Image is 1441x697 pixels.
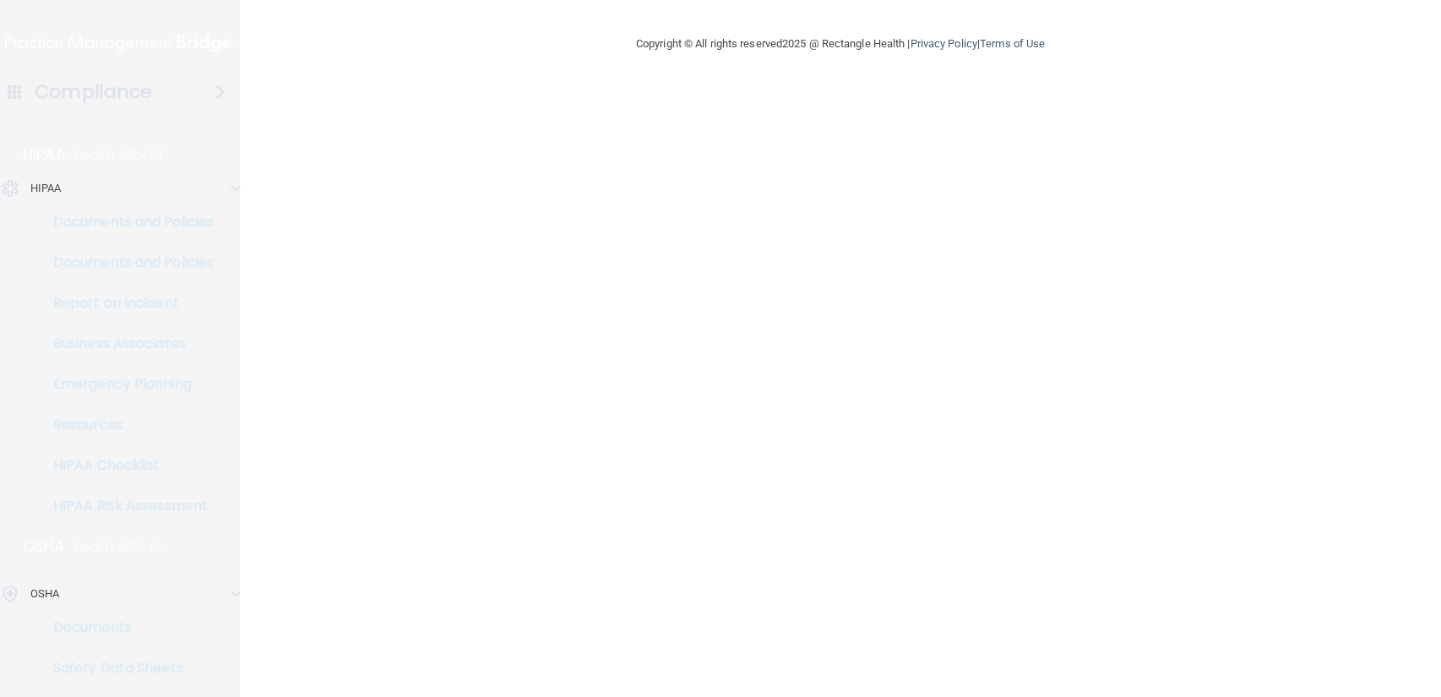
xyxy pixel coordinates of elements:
[11,498,242,515] p: HIPAA Risk Assessment
[911,37,977,50] a: Privacy Policy
[11,619,242,636] p: Documents
[11,335,242,352] p: Business Associates
[35,80,152,104] h4: Compliance
[980,37,1045,50] a: Terms of Use
[11,660,242,677] p: Safety Data Sheets
[73,536,163,557] p: Learn More!
[11,417,242,433] p: Resources
[30,178,62,199] p: HIPAA
[23,144,66,165] p: HIPAA
[11,457,242,474] p: HIPAA Checklist
[30,584,59,604] p: OSHA
[11,295,242,312] p: Report an Incident
[23,536,65,557] p: OSHA
[5,26,235,60] img: PMB logo
[11,254,242,271] p: Documents and Policies
[11,214,242,231] p: Documents and Policies
[532,17,1149,71] div: Copyright © All rights reserved 2025 @ Rectangle Health | |
[11,376,242,393] p: Emergency Planning
[74,144,164,165] p: Learn More!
